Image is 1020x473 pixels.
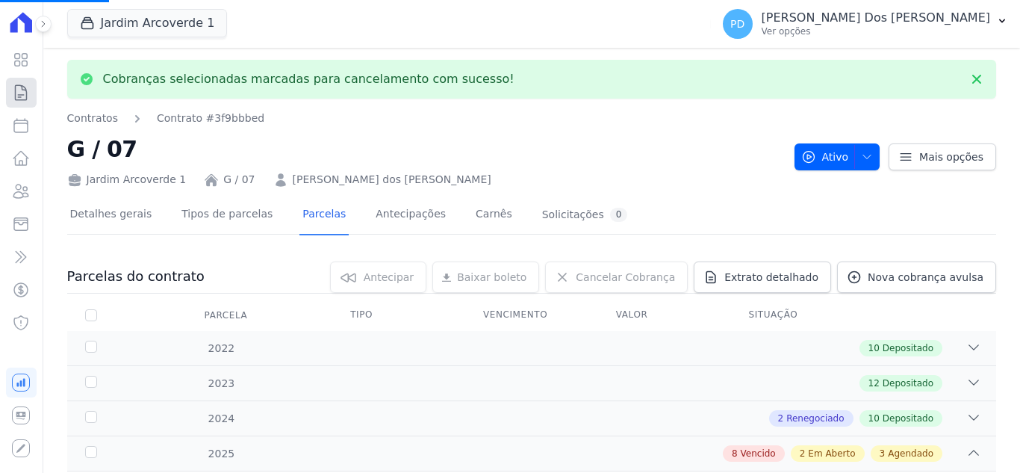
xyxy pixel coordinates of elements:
[762,10,990,25] p: [PERSON_NAME] Dos [PERSON_NAME]
[919,149,983,164] span: Mais opções
[67,268,205,285] h3: Parcelas do contrato
[883,412,933,425] span: Depositado
[465,300,598,331] th: Vencimento
[157,111,264,126] a: Contrato #3f9bbbed
[889,143,996,170] a: Mais opções
[741,447,776,460] span: Vencido
[762,25,990,37] p: Ver opções
[223,172,255,188] a: G / 07
[888,447,933,460] span: Agendado
[794,143,880,170] button: Ativo
[837,262,996,293] a: Nova cobrança avulsa
[332,300,465,331] th: Tipo
[67,111,265,126] nav: Breadcrumb
[539,196,631,235] a: Solicitações0
[293,172,491,188] a: [PERSON_NAME] dos [PERSON_NAME]
[732,447,738,460] span: 8
[67,111,118,126] a: Contratos
[598,300,731,331] th: Valor
[883,377,933,390] span: Depositado
[786,412,844,425] span: Renegociado
[67,111,783,126] nav: Breadcrumb
[868,412,880,425] span: 10
[373,196,449,235] a: Antecipações
[694,262,831,293] a: Extrato detalhado
[800,447,806,460] span: 2
[610,208,628,222] div: 0
[67,9,228,37] button: Jardim Arcoverde 1
[801,143,849,170] span: Ativo
[778,412,784,425] span: 2
[883,341,933,355] span: Depositado
[103,72,514,87] p: Cobranças selecionadas marcadas para cancelamento com sucesso!
[67,172,187,188] div: Jardim Arcoverde 1
[808,447,855,460] span: Em Aberto
[67,196,155,235] a: Detalhes gerais
[299,196,349,235] a: Parcelas
[187,300,266,330] div: Parcela
[730,300,863,331] th: Situação
[724,270,818,285] span: Extrato detalhado
[868,341,880,355] span: 10
[711,3,1020,45] button: PD [PERSON_NAME] Dos [PERSON_NAME] Ver opções
[868,377,880,390] span: 12
[730,19,744,29] span: PD
[542,208,628,222] div: Solicitações
[868,270,983,285] span: Nova cobrança avulsa
[178,196,276,235] a: Tipos de parcelas
[473,196,515,235] a: Carnês
[67,132,783,166] h2: G / 07
[880,447,886,460] span: 3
